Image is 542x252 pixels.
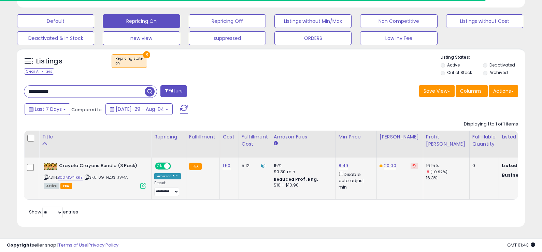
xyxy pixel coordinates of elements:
[7,242,118,249] div: seller snap | |
[189,14,266,28] button: Repricing Off
[430,169,447,175] small: (-0.92%)
[384,162,396,169] a: 20.00
[274,163,330,169] div: 15%
[160,85,187,97] button: Filters
[426,133,467,148] div: Profit [PERSON_NAME]
[360,31,437,45] button: Low Inv Fee
[35,106,62,113] span: Last 7 Days
[29,209,78,215] span: Show: entries
[441,54,525,61] p: Listing States:
[58,175,83,180] a: B00MOYTKRE
[60,183,72,189] span: FBA
[103,14,180,28] button: Repricing On
[339,133,374,140] div: Min Price
[7,242,32,248] strong: Copyright
[380,133,420,140] div: [PERSON_NAME]
[502,162,533,169] b: Listed Price:
[154,181,181,196] div: Preset:
[189,31,266,45] button: suppressed
[42,133,148,140] div: Title
[17,31,94,45] button: Deactivated & In Stock
[274,169,330,175] div: $0.30 min
[447,70,472,75] label: Out of Stock
[274,31,352,45] button: ORDERS
[456,85,488,97] button: Columns
[105,103,173,115] button: [DATE]-29 - Aug-04
[242,133,268,148] div: Fulfillment Cost
[170,163,181,169] span: OFF
[44,183,59,189] span: All listings currently available for purchase on Amazon
[24,68,54,75] div: Clear All Filters
[143,51,150,58] button: ×
[274,176,318,182] b: Reduced Prof. Rng.
[223,133,236,140] div: Cost
[419,85,455,97] button: Save View
[274,140,278,147] small: Amazon Fees.
[115,56,143,66] span: Repricing state :
[460,88,482,94] span: Columns
[71,106,103,113] span: Compared to:
[360,14,437,28] button: Non Competitive
[339,162,348,169] a: 8.49
[59,163,142,171] b: Crayola Crayons Bundle (3 Pack)
[446,14,523,28] button: Listings without Cost
[274,133,333,140] div: Amazon Fees
[189,133,217,140] div: Fulfillment
[115,61,143,66] div: on
[189,163,202,170] small: FBA
[84,175,128,180] span: | SKU: 0G-HZJS-JW4A
[154,173,181,179] div: Amazon AI *
[223,162,231,169] a: 1.50
[103,31,180,45] button: new view
[502,172,539,178] b: Business Price:
[274,14,352,28] button: Listings without Min/Max
[156,163,164,169] span: ON
[17,14,94,28] button: Default
[242,163,266,169] div: 5.12
[36,57,62,66] h5: Listings
[507,242,535,248] span: 2025-08-12 01:43 GMT
[116,106,164,113] span: [DATE]-29 - Aug-04
[489,62,515,68] label: Deactivated
[25,103,70,115] button: Last 7 Days
[339,171,371,190] div: Disable auto adjust min
[58,242,87,248] a: Terms of Use
[472,163,494,169] div: 0
[426,163,469,169] div: 16.15%
[489,70,508,75] label: Archived
[274,182,330,188] div: $10 - $10.90
[44,163,57,170] img: 513wTwiq3HL._SL40_.jpg
[154,133,183,140] div: Repricing
[426,175,469,181] div: 16.3%
[44,163,146,188] div: ASIN:
[447,62,460,68] label: Active
[464,121,518,128] div: Displaying 1 to 1 of 1 items
[472,133,496,148] div: Fulfillable Quantity
[489,85,518,97] button: Actions
[88,242,118,248] a: Privacy Policy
